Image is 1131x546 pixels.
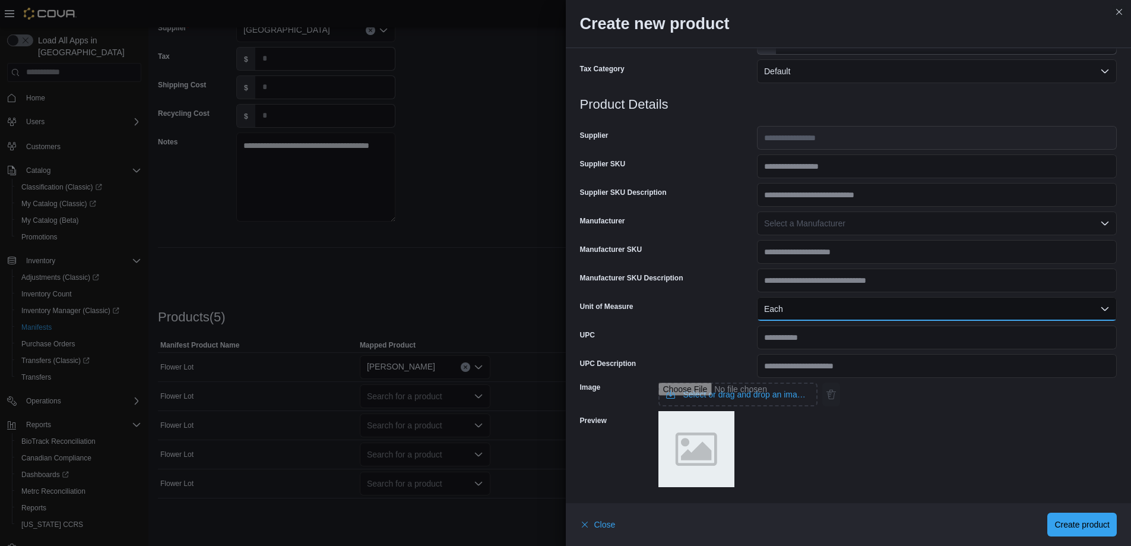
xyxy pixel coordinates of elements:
[580,273,683,283] label: Manufacturer SKU Description
[580,359,636,368] label: UPC Description
[1054,519,1110,531] span: Create product
[580,416,607,425] label: Preview
[580,188,667,197] label: Supplier SKU Description
[580,14,1117,33] h2: Create new product
[580,64,625,74] label: Tax Category
[580,302,633,311] label: Unit of Measure
[580,383,601,392] label: Image
[580,245,642,254] label: Manufacturer SKU
[757,212,1117,235] button: Select a Manufacturer
[580,330,595,340] label: UPC
[1112,5,1126,19] button: Close this dialog
[757,297,1117,321] button: Each
[580,131,609,140] label: Supplier
[580,97,1117,112] h3: Product Details
[580,159,626,169] label: Supplier SKU
[658,411,734,487] img: placeholder.png
[757,59,1117,83] button: Default
[580,513,616,536] button: Close
[1047,513,1117,536] button: Create product
[594,519,616,531] span: Close
[764,219,845,228] span: Select a Manufacturer
[658,383,818,406] input: Use aria labels when no actual label is in use
[580,216,625,226] label: Manufacturer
